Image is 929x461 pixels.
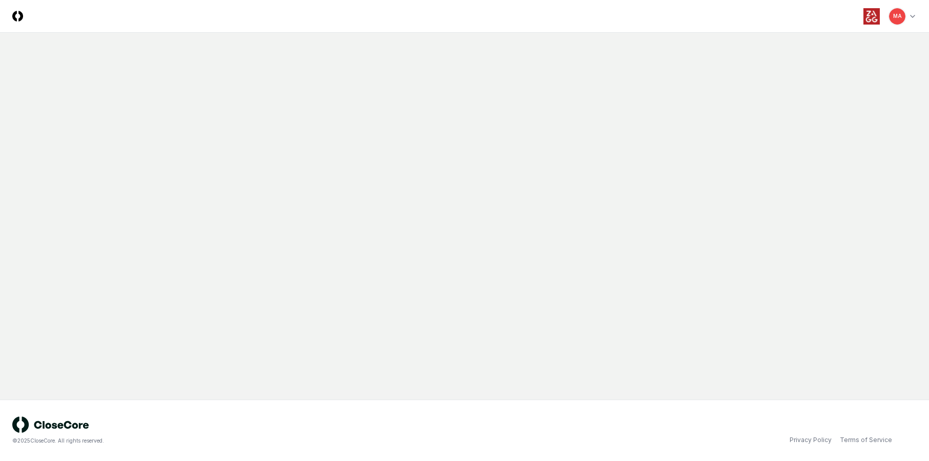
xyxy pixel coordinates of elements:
span: MA [893,12,902,20]
img: logo [12,416,89,433]
a: Privacy Policy [790,435,832,445]
a: Terms of Service [840,435,892,445]
div: © 2025 CloseCore. All rights reserved. [12,437,465,445]
button: MA [888,7,906,26]
img: Logo [12,11,23,21]
img: ZAGG logo [863,8,880,25]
